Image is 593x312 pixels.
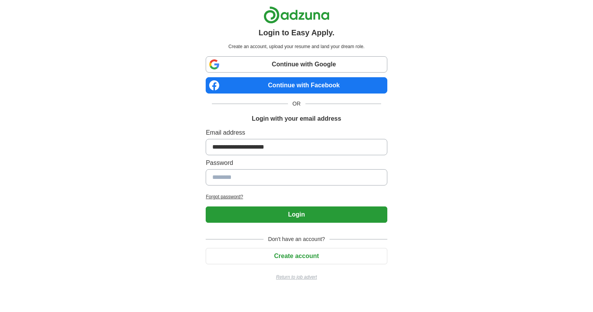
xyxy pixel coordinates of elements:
img: Adzuna logo [264,6,329,24]
span: OR [288,100,305,108]
label: Password [206,158,387,168]
a: Return to job advert [206,274,387,281]
a: Forgot password? [206,193,387,200]
p: Create an account, upload your resume and land your dream role. [207,43,385,50]
h1: Login to Easy Apply. [258,27,335,38]
a: Continue with Google [206,56,387,73]
h1: Login with your email address [252,114,341,123]
label: Email address [206,128,387,137]
a: Create account [206,253,387,259]
span: Don't have an account? [264,235,330,243]
button: Login [206,206,387,223]
a: Continue with Facebook [206,77,387,94]
button: Create account [206,248,387,264]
